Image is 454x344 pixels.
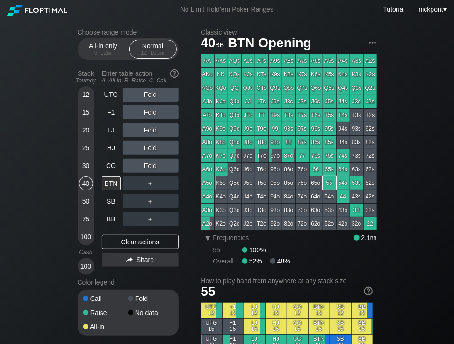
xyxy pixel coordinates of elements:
div: 48% [270,257,290,265]
div: JTo [242,109,255,122]
h2: How to play hand from anywhere at any stack size [201,277,373,285]
h2: Choose range mode [78,29,179,36]
div: ATo [201,109,214,122]
div: BB 15 [352,319,373,334]
div: A2s [364,54,377,67]
div: BB [102,212,121,226]
img: ellipsis.fd386fe8.svg [368,37,378,48]
div: Q6s [310,81,323,95]
div: KQs [228,68,241,81]
div: K6o [215,163,228,176]
div: T8o [255,136,268,149]
div: Q7s [296,81,309,95]
div: 52o [323,217,336,230]
div: J9s [269,95,282,108]
div: A8o [201,136,214,149]
div: HJ 15 [266,319,287,334]
div: J9o [242,122,255,135]
div: QTo [228,109,241,122]
div: 83s [350,136,363,149]
div: UTG [102,88,121,102]
div: KJo [215,95,228,108]
div: T5s [323,109,336,122]
span: nickpont [419,6,443,13]
div: KQo [215,81,228,95]
div: K4o [215,190,228,203]
div: Q8o [228,136,241,149]
div: 73o [296,204,309,217]
div: JJ [242,95,255,108]
div: Color legend [78,275,179,290]
div: Stack [74,66,98,88]
div: 63s [350,163,363,176]
div: Q4s [337,81,350,95]
div: LJ 15 [244,319,265,334]
div: 73s [350,149,363,162]
div: Q2o [228,217,241,230]
div: K8o [215,136,228,149]
div: SB 15 [330,319,351,334]
div: 54o [323,190,336,203]
div: 75 [79,212,93,226]
div: 82s [364,136,377,149]
div: A4o [201,190,214,203]
div: 100 [79,259,93,273]
div: 93s [350,122,363,135]
div: Fold [123,159,179,173]
div: 12 – 100 [133,50,173,56]
div: UTG 12 [201,303,222,318]
div: 12 [79,88,93,102]
div: T4s [337,109,350,122]
div: 97s [296,122,309,135]
div: 92s [364,122,377,135]
div: 72o [296,217,309,230]
div: J2o [242,217,255,230]
div: 40 [79,176,93,190]
div: QJs [242,81,255,95]
div: No Limit Hold’em Poker Ranges [166,6,288,15]
div: KK [215,68,228,81]
div: T5o [255,176,268,190]
span: bb [159,50,165,56]
h2: Classic view [201,29,377,36]
div: 5 – 12 [84,50,123,56]
div: KTs [255,68,268,81]
span: bb [216,39,224,49]
div: T3o [255,204,268,217]
div: J5s [323,95,336,108]
div: K2s [364,68,377,81]
div: CO [102,159,121,173]
div: TT [255,109,268,122]
div: 98s [282,122,295,135]
div: Enter table action [102,66,179,88]
div: A6o [201,163,214,176]
div: J3s [350,95,363,108]
div: AQs [228,54,241,67]
div: 94o [269,190,282,203]
span: bb [107,50,112,56]
div: 42s [364,190,377,203]
div: CO 12 [287,303,308,318]
div: K9s [269,68,282,81]
div: Q5o [228,176,241,190]
div: 54s [337,176,350,190]
div: T6o [255,163,268,176]
div: 85o [282,176,295,190]
div: QQ [228,81,241,95]
div: 65s [323,163,336,176]
div: A9s [269,54,282,67]
div: KTo [215,109,228,122]
div: J4s [337,95,350,108]
div: Fold [128,295,173,302]
div: A9o [201,122,214,135]
div: J8s [282,95,295,108]
div: +1 [102,105,121,119]
div: Fold [123,141,179,155]
div: A=All-in R=Raise C=Call [102,77,179,84]
div: LJ [102,123,121,137]
div: 64s [337,163,350,176]
div: J6s [310,95,323,108]
div: K7o [215,149,228,162]
div: 53s [350,176,363,190]
div: 100 [79,230,93,244]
